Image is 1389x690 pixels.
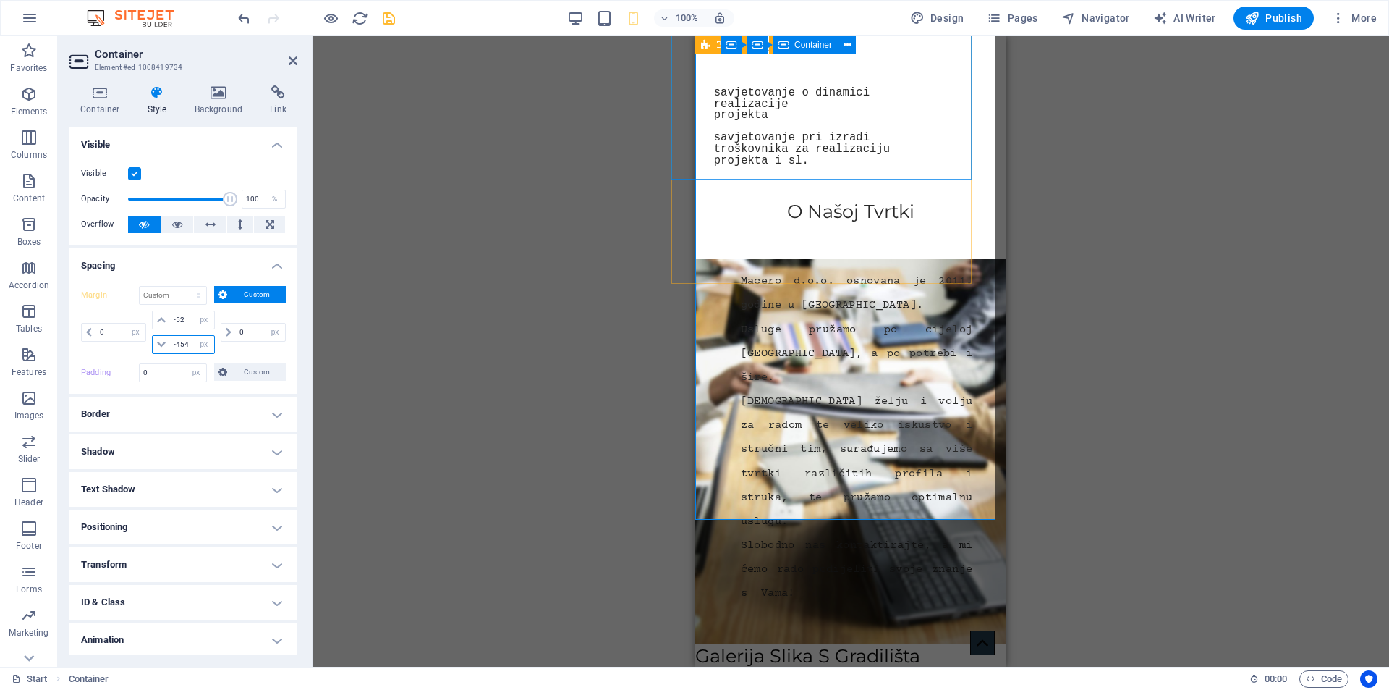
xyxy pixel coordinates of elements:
[17,236,41,248] p: Boxes
[81,216,128,233] label: Overflow
[1153,11,1216,25] span: AI Writer
[235,9,252,27] button: undo
[1061,11,1130,25] span: Navigator
[236,10,252,27] i: Undo: Change margin (Ctrl+Z)
[1265,670,1287,688] span: 00 00
[69,397,297,432] h4: Border
[1275,673,1277,684] span: :
[981,7,1043,30] button: Pages
[11,149,47,161] p: Columns
[184,85,260,116] h4: Background
[9,279,49,291] p: Accordion
[81,195,128,203] label: Opacity
[1360,670,1377,688] button: Usercentrics
[69,670,109,688] nav: breadcrumb
[137,85,184,116] h4: Style
[14,497,43,508] p: Header
[231,286,281,303] span: Custom
[83,9,192,27] img: Editor Logo
[69,248,297,274] h4: Spacing
[69,585,297,620] h4: ID & Class
[16,323,42,335] p: Tables
[69,472,297,507] h4: Text Shadow
[12,366,46,378] p: Features
[231,363,281,381] span: Custom
[1233,7,1314,30] button: Publish
[1245,11,1302,25] span: Publish
[69,127,297,153] h4: Visible
[14,410,44,421] p: Images
[81,364,139,382] label: Padding
[1306,670,1342,688] span: Code
[1299,670,1348,688] button: Code
[1147,7,1222,30] button: AI Writer
[381,10,397,27] i: Save (Ctrl+S)
[794,41,832,49] span: Container
[1325,7,1382,30] button: More
[81,165,128,182] label: Visible
[654,9,705,27] button: 100%
[259,85,297,116] h4: Link
[11,106,48,117] p: Elements
[351,9,368,27] button: reload
[1331,11,1377,25] span: More
[1249,670,1288,688] h6: Session time
[69,510,297,544] h4: Positioning
[69,670,109,688] span: Click to select. Double-click to edit
[987,11,1037,25] span: Pages
[95,61,268,74] h3: Element #ed-1008419734
[910,11,964,25] span: Design
[214,286,286,303] button: Custom
[12,670,48,688] a: Click to cancel selection. Double-click to open Pages
[69,434,297,469] h4: Shadow
[16,540,42,552] p: Footer
[16,584,42,595] p: Forms
[1055,7,1136,30] button: Navigator
[95,48,297,61] h2: Container
[18,453,41,465] p: Slider
[69,623,297,657] h4: Animation
[69,547,297,582] h4: Transform
[904,7,970,30] button: Design
[9,627,48,639] p: Marketing
[380,9,397,27] button: save
[10,62,47,74] p: Favorites
[265,190,285,208] div: %
[13,193,45,204] p: Content
[69,85,137,116] h4: Container
[676,9,699,27] h6: 100%
[81,287,139,304] label: Margin
[214,363,286,381] button: Custom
